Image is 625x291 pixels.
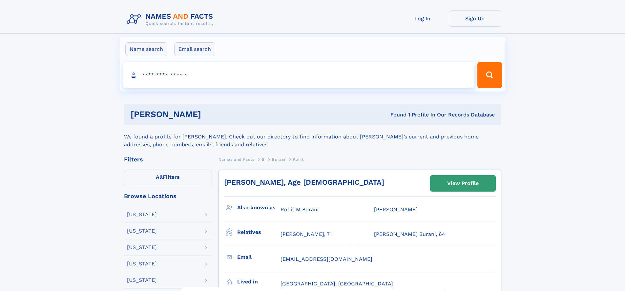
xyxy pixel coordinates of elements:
[281,281,393,287] span: [GEOGRAPHIC_DATA], [GEOGRAPHIC_DATA]
[296,111,495,118] div: Found 1 Profile In Our Records Database
[174,42,215,56] label: Email search
[127,245,157,250] div: [US_STATE]
[131,110,296,118] h1: [PERSON_NAME]
[127,212,157,217] div: [US_STATE]
[219,155,255,163] a: Names and Facts
[224,178,384,186] a: [PERSON_NAME], Age [DEMOGRAPHIC_DATA]
[447,176,479,191] div: View Profile
[124,156,212,162] div: Filters
[293,157,304,162] span: Rohit
[127,228,157,234] div: [US_STATE]
[124,170,212,185] label: Filters
[430,176,495,191] a: View Profile
[237,202,281,213] h3: Also known as
[124,193,212,199] div: Browse Locations
[127,261,157,266] div: [US_STATE]
[237,227,281,238] h3: Relatives
[477,62,502,88] button: Search Button
[374,231,445,238] a: [PERSON_NAME] Burani, 64
[396,10,449,27] a: Log In
[125,42,167,56] label: Name search
[281,206,319,213] span: Rohit M Burani
[449,10,501,27] a: Sign Up
[127,278,157,283] div: [US_STATE]
[124,125,501,149] div: We found a profile for [PERSON_NAME]. Check out our directory to find information about [PERSON_N...
[374,206,418,213] span: [PERSON_NAME]
[262,157,265,162] span: B
[272,155,285,163] a: Burani
[237,252,281,263] h3: Email
[281,231,332,238] a: [PERSON_NAME], 71
[281,256,372,262] span: [EMAIL_ADDRESS][DOMAIN_NAME]
[123,62,475,88] input: search input
[272,157,285,162] span: Burani
[262,155,265,163] a: B
[156,174,163,180] span: All
[124,10,219,28] img: Logo Names and Facts
[237,276,281,287] h3: Lived in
